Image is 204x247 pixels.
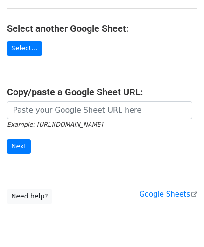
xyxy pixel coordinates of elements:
[7,101,192,119] input: Paste your Google Sheet URL here
[7,41,42,56] a: Select...
[7,23,197,34] h4: Select another Google Sheet:
[139,190,197,198] a: Google Sheets
[157,202,204,247] iframe: Chat Widget
[7,121,103,128] small: Example: [URL][DOMAIN_NAME]
[7,189,52,204] a: Need help?
[7,139,31,154] input: Next
[7,86,197,98] h4: Copy/paste a Google Sheet URL:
